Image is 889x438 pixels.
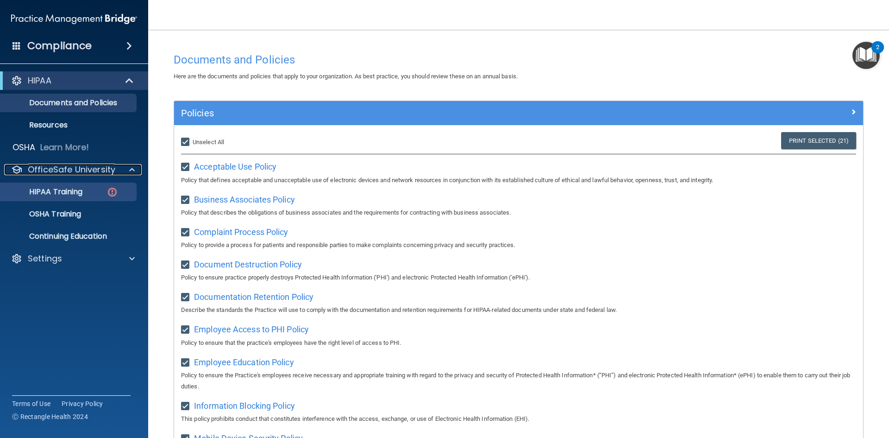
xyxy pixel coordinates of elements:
input: Unselect All [181,139,192,146]
span: Ⓒ Rectangle Health 2024 [12,412,88,421]
span: Employee Education Policy [194,357,294,367]
p: Settings [28,253,62,264]
p: Resources [6,121,132,130]
p: OSHA [13,142,36,153]
p: OSHA Training [6,209,81,219]
img: PMB logo [11,10,137,28]
span: Information Blocking Policy [194,401,295,411]
p: Describe the standards the Practice will use to comply with the documentation and retention requi... [181,305,856,316]
p: Policy that describes the obligations of business associates and the requirements for contracting... [181,207,856,218]
span: Documentation Retention Policy [194,292,313,302]
button: Open Resource Center, 2 new notifications [852,42,880,69]
p: Policy to ensure that the practice's employees have the right level of access to PHI. [181,337,856,349]
div: 2 [876,47,879,59]
span: Unselect All [193,139,224,146]
a: HIPAA [11,75,134,86]
h4: Compliance [27,39,92,52]
p: This policy prohibits conduct that constitutes interference with the access, exchange, or use of ... [181,413,856,425]
p: Continuing Education [6,232,132,241]
p: HIPAA Training [6,187,82,197]
span: Employee Access to PHI Policy [194,324,309,334]
span: Acceptable Use Policy [194,162,276,171]
p: Policy to ensure practice properly destroys Protected Health Information ('PHI') and electronic P... [181,272,856,283]
img: danger-circle.6113f641.png [106,186,118,198]
p: HIPAA [28,75,51,86]
h5: Policies [181,108,684,118]
p: Policy to ensure the Practice's employees receive necessary and appropriate training with regard ... [181,370,856,392]
span: Document Destruction Policy [194,260,302,269]
p: Policy that defines acceptable and unacceptable use of electronic devices and network resources i... [181,175,856,186]
a: Terms of Use [12,399,50,408]
p: OfficeSafe University [28,164,115,175]
a: Print Selected (21) [781,132,856,149]
span: Here are the documents and policies that apply to your organization. As best practice, you should... [174,73,518,80]
a: Settings [11,253,135,264]
span: Business Associates Policy [194,195,295,204]
p: Learn More! [40,142,89,153]
p: Documents and Policies [6,98,132,108]
a: OfficeSafe University [11,164,135,175]
h4: Documents and Policies [174,54,864,66]
span: Complaint Process Policy [194,227,288,237]
p: Policy to provide a process for patients and responsible parties to make complaints concerning pr... [181,240,856,251]
iframe: Drift Widget Chat Controller [729,372,878,409]
a: Privacy Policy [62,399,103,408]
a: Policies [181,106,856,121]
